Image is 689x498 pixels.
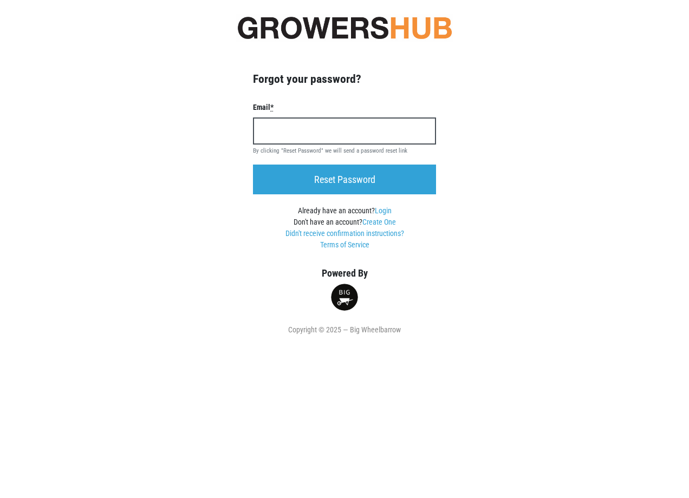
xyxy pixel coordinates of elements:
[253,147,436,156] small: By clicking "Reset Password" we will send a password reset link
[320,240,369,249] a: Terms of Service
[253,165,436,194] input: Reset Password
[236,324,453,336] div: Copyright © 2025 — Big Wheelbarrow
[362,218,396,226] a: Create One
[375,206,392,215] a: Login
[253,205,436,251] div: Already have an account? Don't have an account?
[270,103,274,112] abbr: required
[236,267,453,279] h5: Powered By
[253,72,436,86] h4: Forgot your password?
[331,284,358,311] img: small-round-logo-d6fdfe68ae19b7bfced82731a0234da4.png
[253,102,436,113] label: Email
[236,14,453,42] img: original-fc7597fdc6adbb9d0e2ae620e786d1a2.jpg
[285,229,404,238] a: Didn't receive confirmation instructions?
